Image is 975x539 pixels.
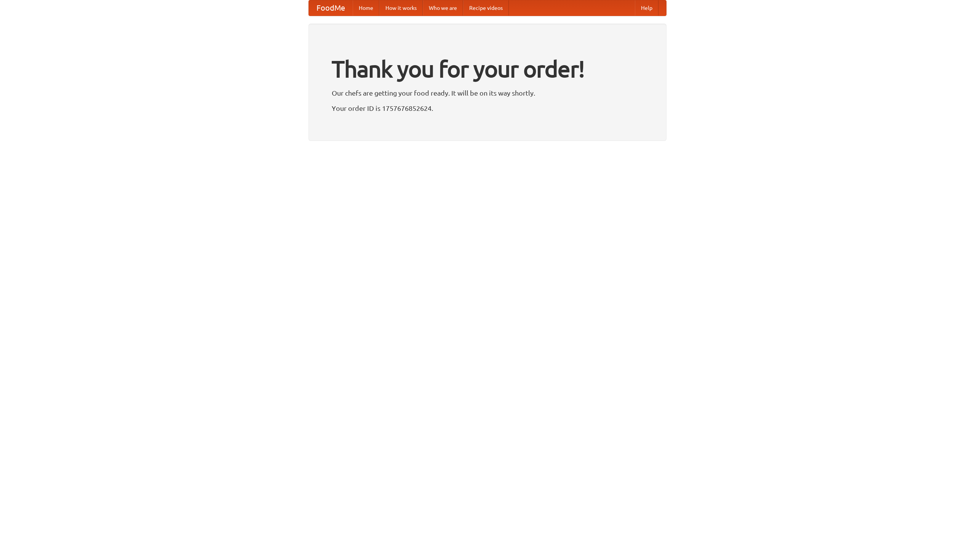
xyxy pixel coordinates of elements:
p: Our chefs are getting your food ready. It will be on its way shortly. [332,87,643,99]
a: Help [635,0,659,16]
p: Your order ID is 1757676852624. [332,102,643,114]
a: How it works [379,0,423,16]
h1: Thank you for your order! [332,51,643,87]
a: Recipe videos [463,0,509,16]
a: FoodMe [309,0,353,16]
a: Home [353,0,379,16]
a: Who we are [423,0,463,16]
